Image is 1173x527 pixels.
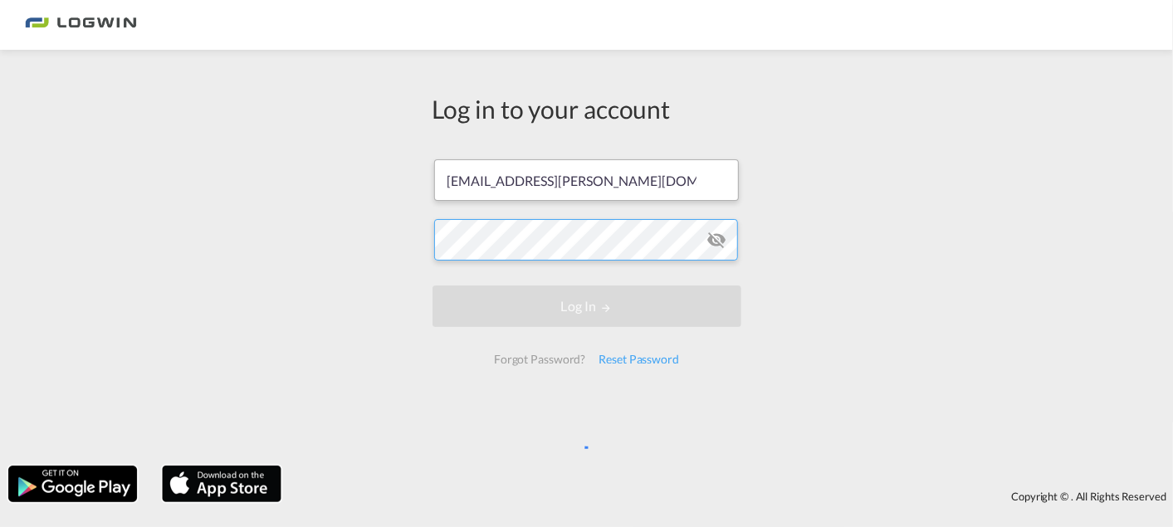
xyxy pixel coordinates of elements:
[434,159,739,201] input: Enter email/phone number
[7,464,139,504] img: google.png
[433,91,741,126] div: Log in to your account
[487,344,592,374] div: Forgot Password?
[592,344,686,374] div: Reset Password
[25,7,137,44] img: bc73a0e0d8c111efacd525e4c8ad7d32.png
[290,482,1173,510] div: Copyright © . All Rights Reserved
[160,464,283,504] img: apple.png
[706,230,726,250] md-icon: icon-eye-off
[433,285,741,327] button: LOGIN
